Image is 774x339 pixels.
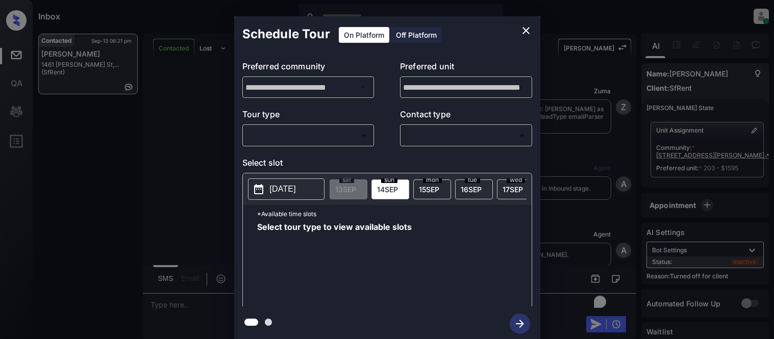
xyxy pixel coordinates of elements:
span: 14 SEP [377,185,398,194]
p: Contact type [400,108,532,124]
button: [DATE] [248,178,324,200]
span: sun [381,177,397,183]
span: 17 SEP [503,185,523,194]
span: 15 SEP [419,185,439,194]
p: Preferred community [242,60,374,76]
div: On Platform [339,27,389,43]
button: close [516,20,536,41]
span: mon [423,177,442,183]
span: tue [465,177,480,183]
p: Tour type [242,108,374,124]
p: [DATE] [270,183,296,195]
p: *Available time slots [257,205,532,223]
p: Select slot [242,157,532,173]
div: Off Platform [391,27,442,43]
div: date-select [497,179,535,199]
span: 16 SEP [461,185,482,194]
span: wed [507,177,525,183]
div: date-select [413,179,451,199]
div: date-select [371,179,409,199]
span: Select tour type to view available slots [257,223,412,304]
h2: Schedule Tour [234,16,338,52]
p: Preferred unit [400,60,532,76]
div: date-select [455,179,493,199]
